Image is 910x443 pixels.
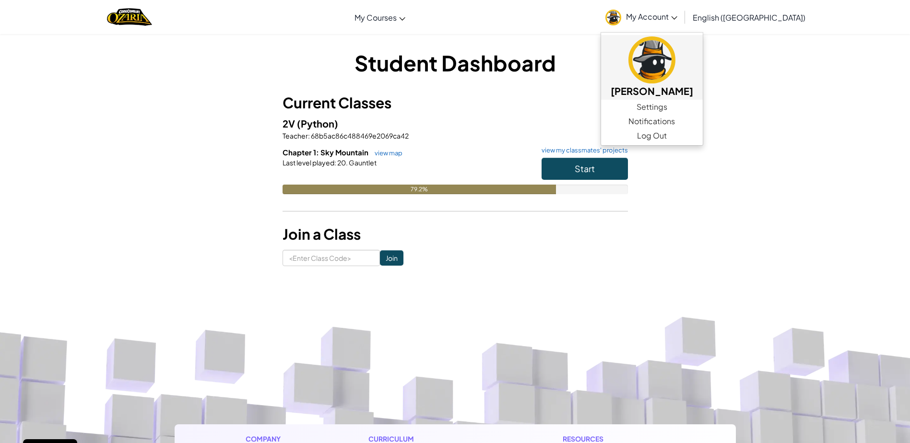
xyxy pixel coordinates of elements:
span: 20. [336,158,348,167]
span: Start [575,163,595,174]
img: Home [107,7,152,27]
input: <Enter Class Code> [283,250,380,266]
a: Ozaria by CodeCombat logo [107,7,152,27]
a: My Account [601,2,682,32]
span: My Account [626,12,677,22]
span: (Python) [297,117,338,129]
img: avatar [605,10,621,25]
a: Settings [601,100,703,114]
span: Notifications [628,116,675,127]
div: 79.2% [283,185,556,194]
span: Teacher [283,131,308,140]
button: Start [542,158,628,180]
span: 68b5ac86c488469e2069ca42 [310,131,409,140]
h3: Current Classes [283,92,628,114]
span: Last level played [283,158,334,167]
a: My Courses [350,4,410,30]
a: Log Out [601,128,703,143]
h1: Student Dashboard [283,48,628,78]
span: Gauntlet [348,158,377,167]
img: avatar [628,36,675,83]
input: Join [380,250,403,266]
h5: [PERSON_NAME] [611,83,693,98]
span: English ([GEOGRAPHIC_DATA]) [693,12,805,23]
span: My Courses [355,12,397,23]
a: English ([GEOGRAPHIC_DATA]) [688,4,810,30]
a: view map [370,149,402,157]
a: Notifications [601,114,703,128]
span: Chapter 1: Sky Mountain [283,148,370,157]
a: [PERSON_NAME] [601,35,703,100]
span: : [334,158,336,167]
h3: Join a Class [283,223,628,245]
a: view my classmates' projects [537,147,628,153]
span: 2V [283,117,297,129]
span: : [308,131,310,140]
